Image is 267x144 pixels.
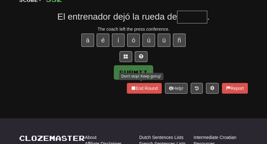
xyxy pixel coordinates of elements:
button: í [112,34,125,47]
button: Report [222,83,248,94]
span: El entrenador dejó la rueda de [57,12,177,22]
a: Clozemaster [19,134,85,142]
button: ñ [173,34,186,47]
button: Submit [114,65,153,80]
button: á [81,34,94,47]
a: About [85,134,97,141]
button: End Round [127,83,162,94]
button: Switch sentence to multiple choice alt+p [120,51,132,62]
div: The coach left the press conference. [19,26,248,32]
button: ú [142,34,155,47]
button: Single letter hint - you only get 1 per sentence and score half the points! alt+h [135,51,147,62]
span: . [207,12,210,22]
button: ü [158,34,170,47]
button: é [97,34,109,47]
div: Don't stop! Keep going! [119,73,163,80]
button: Round history (alt+y) [191,83,203,94]
a: Dutch Sentences Lists [139,134,183,141]
button: ó [127,34,140,47]
button: Help! [165,83,188,94]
